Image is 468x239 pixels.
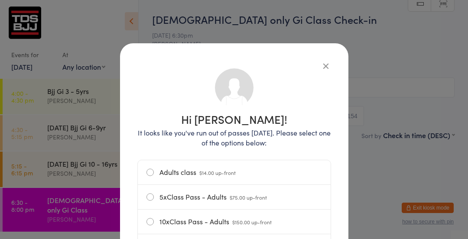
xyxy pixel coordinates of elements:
label: 10xClass Pass - Adults [146,210,322,234]
span: $75.00 up-front [230,194,267,201]
span: $14.00 up-front [199,169,236,176]
label: 5xClass Pass - Adults [146,185,322,209]
img: no_photo.png [214,68,254,108]
p: It looks like you've run out of passes [DATE]. Please select one of the options below: [137,128,331,148]
span: $150.00 up-front [232,218,272,226]
h1: Hi [PERSON_NAME]! [137,113,331,125]
label: Adults class [146,160,322,184]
